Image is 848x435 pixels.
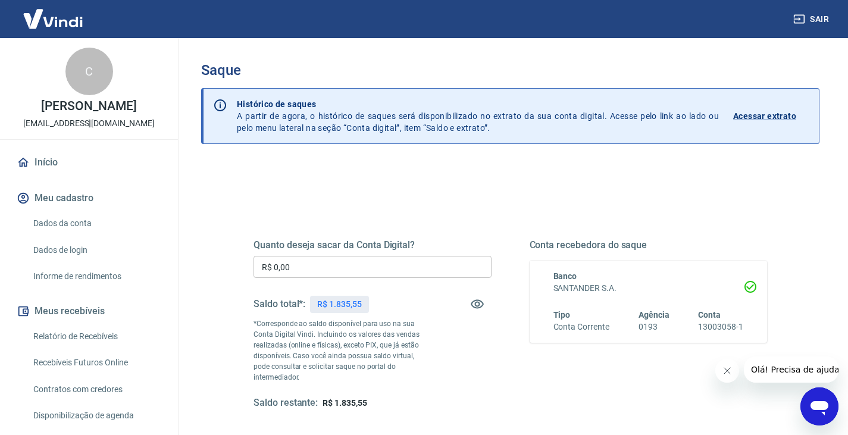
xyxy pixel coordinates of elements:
span: Agência [639,310,669,320]
p: A partir de agora, o histórico de saques será disponibilizado no extrato da sua conta digital. Ac... [237,98,719,134]
h6: SANTANDER S.A. [553,282,744,295]
iframe: Botão para abrir a janela de mensagens [800,387,838,425]
a: Relatório de Recebíveis [29,324,164,349]
div: C [65,48,113,95]
button: Meu cadastro [14,185,164,211]
h5: Quanto deseja sacar da Conta Digital? [254,239,492,251]
h5: Saldo total*: [254,298,305,310]
a: Início [14,149,164,176]
span: Olá! Precisa de ajuda? [7,8,100,18]
a: Disponibilização de agenda [29,403,164,428]
iframe: Mensagem da empresa [744,356,838,383]
p: R$ 1.835,55 [317,298,361,311]
a: Dados de login [29,238,164,262]
p: [EMAIL_ADDRESS][DOMAIN_NAME] [23,117,155,130]
span: Banco [553,271,577,281]
p: Acessar extrato [733,110,796,122]
h5: Saldo restante: [254,397,318,409]
p: [PERSON_NAME] [41,100,136,112]
a: Recebíveis Futuros Online [29,350,164,375]
button: Sair [791,8,834,30]
h6: 0193 [639,321,669,333]
h5: Conta recebedora do saque [530,239,768,251]
h6: 13003058-1 [698,321,743,333]
a: Informe de rendimentos [29,264,164,289]
span: Tipo [553,310,571,320]
span: Conta [698,310,721,320]
iframe: Fechar mensagem [715,359,739,383]
a: Acessar extrato [733,98,809,134]
a: Dados da conta [29,211,164,236]
p: Histórico de saques [237,98,719,110]
h6: Conta Corrente [553,321,609,333]
img: Vindi [14,1,92,37]
p: *Corresponde ao saldo disponível para uso na sua Conta Digital Vindi. Incluindo os valores das ve... [254,318,432,383]
a: Contratos com credores [29,377,164,402]
h3: Saque [201,62,819,79]
button: Meus recebíveis [14,298,164,324]
span: R$ 1.835,55 [323,398,367,408]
